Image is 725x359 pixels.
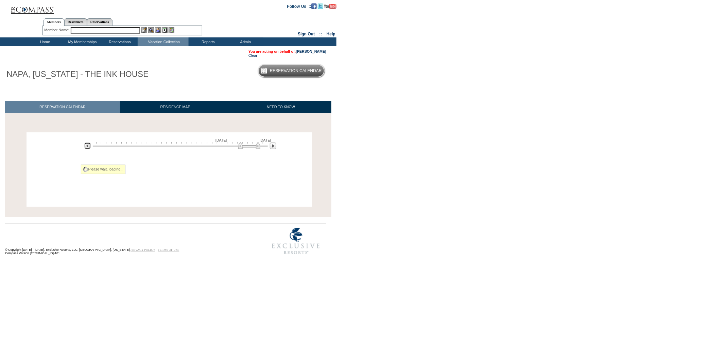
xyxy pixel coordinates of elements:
[311,3,317,9] img: Become our fan on Facebook
[87,18,113,26] a: Reservations
[81,165,126,174] div: Please wait, loading...
[169,27,174,33] img: b_calculator.gif
[158,248,179,251] a: TERMS OF USE
[5,68,150,80] h1: NAPA, [US_STATE] - THE INK HOUSE
[270,69,322,73] h5: Reservation Calendar
[141,27,147,33] img: b_edit.gif
[318,3,323,9] img: Follow us on Twitter
[318,4,323,8] a: Follow us on Twitter
[64,18,87,26] a: Residences
[5,101,120,113] a: RESERVATION CALENDAR
[44,27,70,33] div: Member Name:
[84,143,91,149] img: Previous
[162,27,168,33] img: Reservations
[248,49,326,53] span: You are acting on behalf of:
[155,27,161,33] img: Impersonate
[324,4,336,9] img: Subscribe to our YouTube Channel
[120,101,231,113] a: RESIDENCE MAP
[63,37,100,46] td: My Memberships
[260,138,271,142] span: [DATE]
[324,4,336,8] a: Subscribe to our YouTube Channel
[138,37,189,46] td: Vacation Collection
[226,37,263,46] td: Admin
[265,224,326,258] img: Exclusive Resorts
[5,225,243,258] td: © Copyright [DATE] - [DATE]. Exclusive Resorts, LLC. [GEOGRAPHIC_DATA], [US_STATE]. Compass Versi...
[298,32,315,36] a: Sign Out
[148,27,154,33] img: View
[230,101,331,113] a: NEED TO KNOW
[296,49,326,53] a: [PERSON_NAME]
[189,37,226,46] td: Reports
[311,4,317,8] a: Become our fan on Facebook
[131,248,155,251] a: PRIVACY POLICY
[320,32,322,36] span: ::
[287,3,311,9] td: Follow Us ::
[215,138,227,142] span: [DATE]
[25,37,63,46] td: Home
[327,32,335,36] a: Help
[83,167,88,172] img: spinner2.gif
[100,37,138,46] td: Reservations
[270,143,276,149] img: Next
[44,18,64,26] a: Members
[248,53,257,58] a: Clear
